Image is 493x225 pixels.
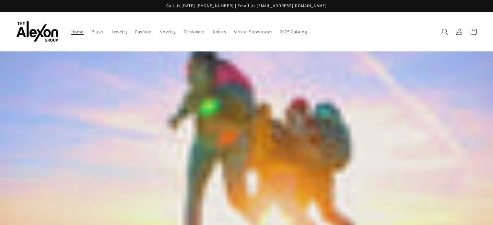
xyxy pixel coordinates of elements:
[111,29,127,35] span: Jewelry
[107,25,131,39] a: Jewelry
[213,29,226,35] span: Knives
[16,21,58,42] img: The Alexon Group
[67,25,88,39] a: Home
[88,25,107,39] a: Plush
[276,25,311,39] a: 2025 Catalog
[234,29,272,35] span: Virtual Showroom
[159,29,175,35] span: Novelty
[280,29,307,35] span: 2025 Catalog
[438,25,452,39] summary: Search
[135,29,152,35] span: Fashion
[156,25,179,39] a: Novelty
[230,25,276,39] a: Virtual Showroom
[131,25,156,39] a: Fashion
[180,25,209,39] a: Drinkware
[71,29,84,35] span: Home
[209,25,230,39] a: Knives
[91,29,103,35] span: Plush
[183,29,205,35] span: Drinkware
